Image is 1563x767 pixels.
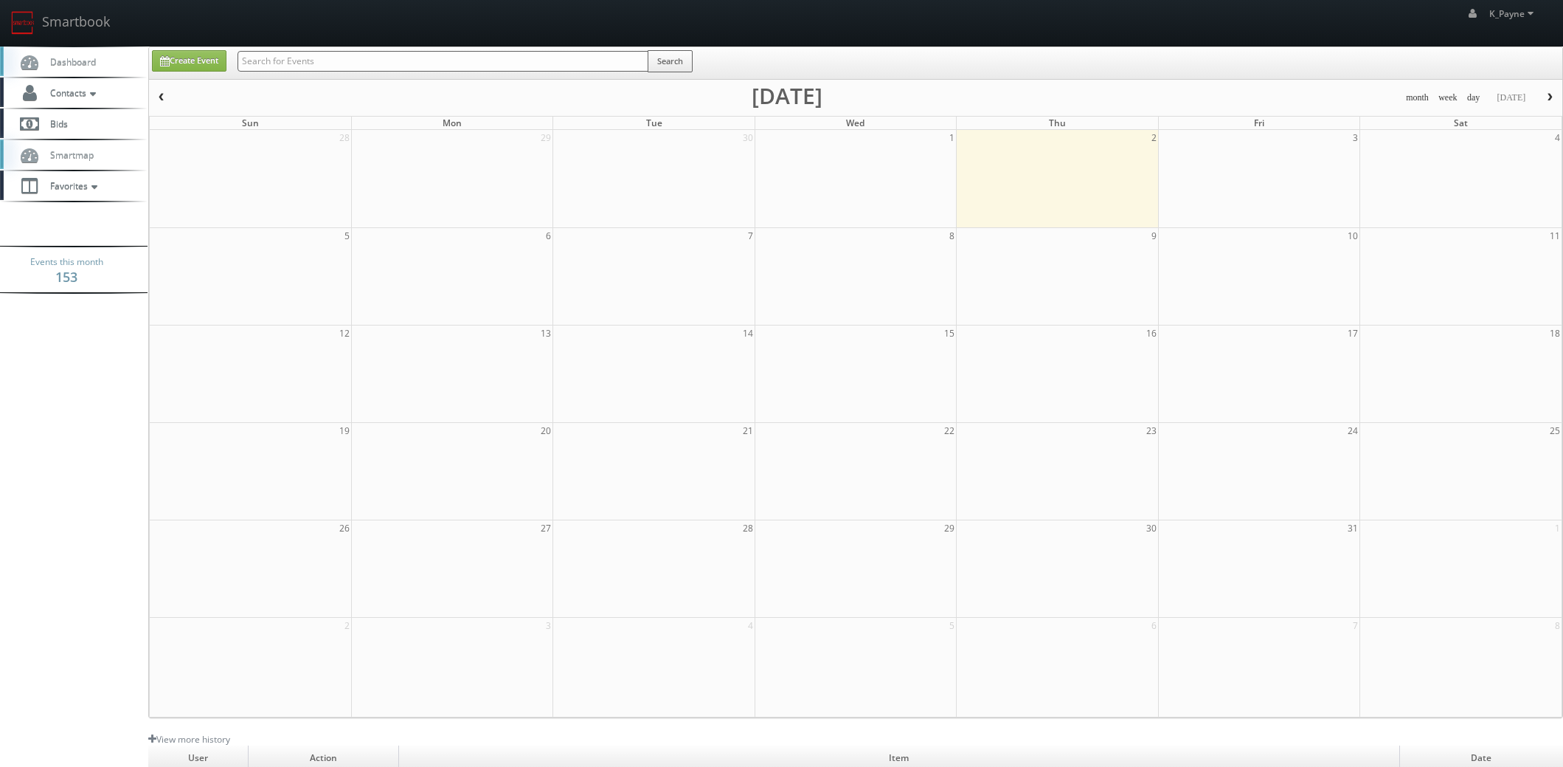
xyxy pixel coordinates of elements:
span: Wed [846,117,864,129]
span: 20 [539,423,552,438]
span: 5 [948,618,956,633]
span: 28 [338,130,351,145]
span: 30 [1145,520,1158,536]
span: 9 [1150,228,1158,244]
span: 1 [948,130,956,145]
span: 24 [1346,423,1359,438]
span: 2 [343,618,351,633]
span: 17 [1346,326,1359,341]
span: 7 [746,228,755,244]
strong: 153 [55,268,77,286]
span: 8 [1553,618,1562,633]
span: 18 [1548,326,1562,341]
span: Events this month [30,255,103,269]
button: [DATE] [1491,89,1531,107]
span: Favorites [43,179,101,192]
button: month [1401,89,1434,107]
span: 1 [1553,520,1562,536]
span: Sat [1454,117,1468,129]
span: 14 [741,326,755,341]
span: 4 [746,618,755,633]
span: 11 [1548,228,1562,244]
span: Dashboard [43,55,96,68]
span: 29 [943,520,956,536]
span: 22 [943,423,956,438]
span: 2 [1150,130,1158,145]
span: 29 [539,130,552,145]
span: 30 [741,130,755,145]
span: 12 [338,326,351,341]
span: 28 [741,520,755,536]
input: Search for Events [238,51,648,72]
span: 6 [1150,618,1158,633]
span: 3 [544,618,552,633]
a: View more history [148,733,230,746]
span: 3 [1351,130,1359,145]
span: 5 [343,228,351,244]
span: 21 [741,423,755,438]
button: day [1462,89,1486,107]
button: week [1433,89,1463,107]
button: Search [648,50,693,72]
a: Create Event [152,50,226,72]
span: 16 [1145,326,1158,341]
span: 31 [1346,520,1359,536]
span: 23 [1145,423,1158,438]
span: 25 [1548,423,1562,438]
span: 4 [1553,130,1562,145]
span: 7 [1351,618,1359,633]
span: Mon [443,117,462,129]
span: Fri [1254,117,1264,129]
span: 8 [948,228,956,244]
span: 13 [539,326,552,341]
span: Contacts [43,86,100,99]
span: 26 [338,520,351,536]
span: 27 [539,520,552,536]
span: Thu [1049,117,1066,129]
span: Sun [242,117,259,129]
span: K_Payne [1489,7,1538,20]
h2: [DATE] [752,89,822,103]
span: Bids [43,117,68,130]
span: 6 [544,228,552,244]
span: 15 [943,326,956,341]
span: Tue [646,117,662,129]
span: Smartmap [43,148,94,161]
img: smartbook-logo.png [11,11,35,35]
span: 10 [1346,228,1359,244]
span: 19 [338,423,351,438]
